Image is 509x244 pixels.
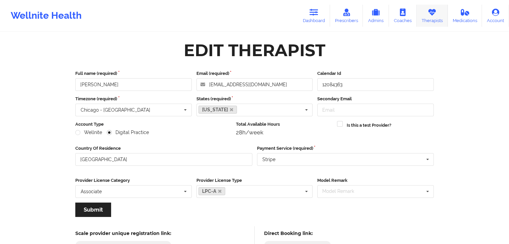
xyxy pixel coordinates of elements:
[236,121,333,128] label: Total Available Hours
[75,78,192,91] input: Full name
[107,130,149,135] label: Digital Practice
[417,5,448,27] a: Therapists
[448,5,482,27] a: Medications
[389,5,417,27] a: Coaches
[321,188,364,195] div: Model Remark
[75,230,171,236] h5: Scale provider unique registration link:
[75,121,231,128] label: Account Type
[317,96,434,102] label: Secondary Email
[317,70,434,77] label: Calendar Id
[298,5,330,27] a: Dashboard
[198,187,226,195] a: LPC-A
[196,78,313,91] input: Email address
[196,177,313,184] label: Provider License Type
[75,70,192,77] label: Full name (required)
[196,70,313,77] label: Email (required)
[317,78,434,91] input: Calendar Id
[75,145,252,152] label: Country Of Residence
[184,40,325,61] div: Edit Therapist
[81,189,102,194] div: Associate
[75,96,192,102] label: Timezone (required)
[81,108,150,112] div: Chicago - [GEOGRAPHIC_DATA]
[262,157,275,162] div: Stripe
[317,177,434,184] label: Model Remark
[196,96,313,102] label: States (required)
[198,106,237,114] a: [US_STATE]
[75,177,192,184] label: Provider License Category
[363,5,389,27] a: Admins
[482,5,509,27] a: Account
[257,145,434,152] label: Payment Service (required)
[317,104,434,116] input: Email
[75,130,102,135] label: Wellnite
[75,203,111,217] button: Submit
[236,129,333,136] div: 28h/week
[347,122,391,129] label: Is this a test Provider?
[330,5,363,27] a: Prescribers
[264,230,331,236] h5: Direct Booking link:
